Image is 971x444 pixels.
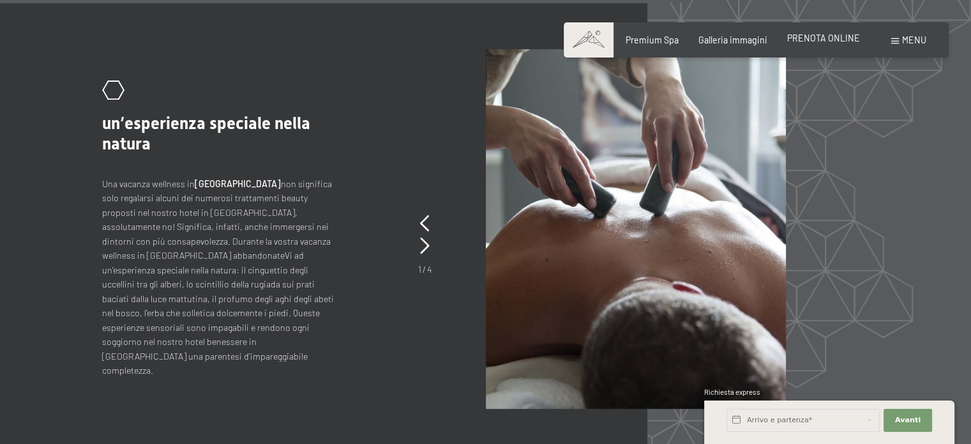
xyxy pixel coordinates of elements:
a: Premium Spa [626,34,679,45]
span: 4 [427,264,432,275]
img: Vacanze wellness in Alto Adige: 7.700m² di spa, 10 saune e… [486,49,787,409]
button: Avanti [884,409,932,432]
span: un’esperienza speciale nella natura [102,114,310,153]
span: Avanti [895,415,921,425]
a: PRENOTA ONLINE [787,33,860,43]
span: / [423,264,426,275]
span: 1 [418,264,421,275]
strong: [GEOGRAPHIC_DATA] [195,178,281,189]
span: Richiesta express [704,388,760,396]
a: Galleria immagini [698,34,767,45]
span: Menu [902,34,926,45]
p: Una vacanza wellness in non significa solo regalarsi alcuni dei numerosi trattamenti beauty propo... [102,177,338,378]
